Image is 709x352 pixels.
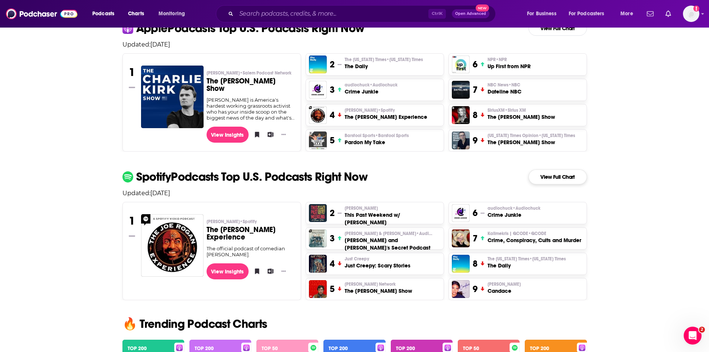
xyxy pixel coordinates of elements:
[116,318,593,330] h2: 🔥 Trending Podcast Charts
[644,7,657,20] a: Show notifications dropdown
[309,280,327,298] img: The Tucker Carlson Show
[488,139,575,146] h3: The [PERSON_NAME] Show
[512,206,540,211] span: • Audiochuck
[123,8,148,20] a: Charts
[452,229,470,247] a: Crime, Conspiracy, Cults and Murder
[330,233,335,244] h3: 3
[428,9,446,19] span: Ctrl K
[345,113,427,121] h3: The [PERSON_NAME] Experience
[452,131,470,149] img: The Ezra Klein Show
[488,211,540,219] h3: Crime Junkie
[122,23,133,34] img: apple Icon
[330,283,335,295] h3: 5
[141,214,204,277] a: The Joe Rogan Experience
[345,57,423,63] p: The New York Times • New York Times
[309,131,327,149] img: Pardon My Take
[207,245,295,257] div: The official podcast of comedian [PERSON_NAME].
[345,256,411,269] a: Just CreepyJust Creepy: Scary Stories
[207,70,295,76] p: Charlie Kirk • Salem Podcast Network
[488,107,555,113] p: SiriusXM • Sirius XM
[386,57,423,62] span: • [US_STATE] Times
[223,5,503,22] div: Search podcasts, credits, & more...
[345,256,369,262] span: Just Creepy
[309,106,327,124] a: The Joe Rogan Experience
[455,12,486,16] span: Open Advanced
[539,133,575,138] span: • [US_STATE] Times
[141,214,204,276] a: The Joe Rogan Experience
[345,256,411,262] p: Just Creepy
[452,81,470,99] a: Dateline NBC
[488,113,555,121] h3: The [PERSON_NAME] Show
[488,287,521,295] h3: Candace
[488,88,521,95] h3: Dateline NBC
[488,82,521,95] a: NBC News•NBCDateline NBC
[345,281,412,287] p: Tucker Carlson Network
[488,57,531,63] p: NPR • NPR
[309,56,327,73] a: The Daily
[345,82,397,88] p: audiochuck • Audiochuck
[615,8,642,20] button: open menu
[452,280,470,298] img: Candace
[240,70,291,76] span: • Salem Podcast Network
[252,129,259,140] button: Bookmark Podcast
[683,6,699,22] button: Show profile menu
[309,81,327,99] img: Crime Junkie
[330,59,335,70] h3: 2
[309,255,327,273] img: Just Creepy: Scary Stories
[207,70,291,76] span: [PERSON_NAME]
[122,171,133,182] img: spotify Icon
[452,106,470,124] a: The Megyn Kelly Show
[309,229,327,247] img: Matt and Shane's Secret Podcast
[473,283,478,295] h3: 9
[141,66,204,128] img: The Charlie Kirk Show
[699,327,705,333] span: 2
[488,231,581,244] a: Kallmekris | QCODE•QCODECrime, Conspiracy, Cults and Murder
[370,82,397,88] span: • Audiochuck
[375,133,409,138] span: • Barstool Sports
[153,8,195,20] button: open menu
[129,214,135,228] h3: 1
[128,9,144,19] span: Charts
[278,267,289,275] button: Show More Button
[136,22,364,34] p: Apple Podcasts Top U.S. Podcasts Right Now
[345,205,440,211] p: Theo Von
[309,204,327,222] a: This Past Weekend w/ Theo Von
[527,9,556,19] span: For Business
[116,190,593,197] p: Updated: [DATE]
[488,237,581,244] h3: Crime, Conspiracy, Cults and Murder
[488,256,566,262] span: The [US_STATE] Times
[693,6,699,12] svg: Add a profile image
[488,57,507,63] span: NPR
[330,135,335,146] h3: 5
[345,63,423,70] h3: The Daily
[330,207,335,219] h3: 2
[345,281,412,295] a: [PERSON_NAME] NetworkThe [PERSON_NAME] Show
[488,205,540,219] a: audiochuck•AudiochuckCrime Junkie
[345,88,397,95] h3: Crime Junkie
[6,7,77,21] img: Podchaser - Follow, Share and Rate Podcasts
[345,82,397,88] span: audiochuck
[488,231,581,237] p: Kallmekris | QCODE • QCODE
[378,108,395,113] span: • Spotify
[345,205,440,226] a: [PERSON_NAME]This Past Weekend w/ [PERSON_NAME]
[496,57,507,62] span: • NPR
[528,21,587,36] a: View Full Chart
[345,82,397,95] a: audiochuck•AudiochuckCrime Junkie
[345,107,395,113] span: [PERSON_NAME]
[528,169,587,184] a: View Full Chart
[473,135,478,146] h3: 9
[488,133,575,139] p: New York Times Opinion • New York Times
[452,9,489,18] button: Open AdvancedNew
[278,131,289,138] button: Show More Button
[116,41,593,48] p: Updated: [DATE]
[345,107,427,121] a: [PERSON_NAME]•SpotifyThe [PERSON_NAME] Experience
[488,231,546,237] span: Kallmekris | QCODE
[345,237,440,251] h3: [PERSON_NAME] and [PERSON_NAME]'s Secret Podcast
